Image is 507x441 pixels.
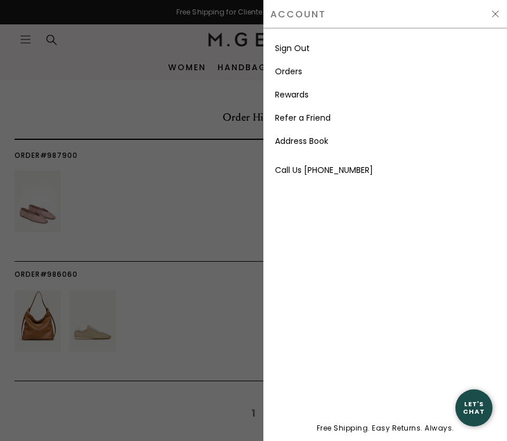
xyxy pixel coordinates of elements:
[455,400,492,415] div: Let's Chat
[304,164,373,176] span: [PHONE_NUMBER]
[270,10,326,19] span: Account
[275,42,310,54] a: Sign Out
[275,135,328,147] a: Address Book
[275,164,302,176] span: Call Us
[491,9,500,19] img: Hide Slider
[275,164,373,176] a: Call Us [PHONE_NUMBER]
[275,112,331,124] a: Refer a Friend
[263,422,507,434] p: Free Shipping. Easy Returns. Always.
[275,89,309,100] a: Rewards
[275,66,302,77] a: Orders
